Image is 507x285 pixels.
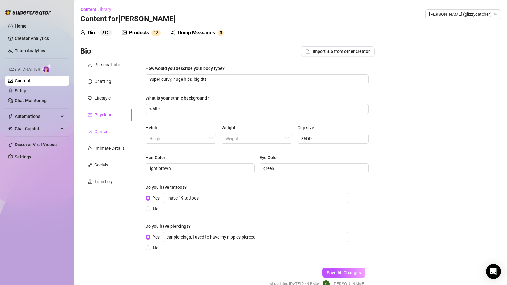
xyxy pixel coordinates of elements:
img: Chat Copilot [8,127,12,131]
div: Bio [88,29,95,37]
span: Save All Changes [327,270,361,275]
span: thunderbolt [8,114,13,119]
div: How would you describe your body type? [146,65,225,72]
a: Settings [15,154,31,159]
span: import [306,49,310,54]
span: fire [88,146,92,150]
input: Hair Color [149,165,250,172]
input: Yes [163,193,348,203]
button: Content Library [80,4,116,14]
label: Eye Color [260,154,282,161]
label: Cup size [298,124,319,131]
a: Home [15,24,27,28]
div: Personal Info [95,61,120,68]
span: 5 [220,31,222,35]
div: Bump Messages [178,29,215,37]
span: message [88,79,92,84]
input: What is your ethnic background? [149,106,364,112]
div: Cup size [298,124,314,131]
span: 2 [156,31,158,35]
span: Izzy AI Chatter [9,67,40,72]
input: Yes [163,232,348,242]
span: Import Bio from other creator [313,49,370,54]
a: Team Analytics [15,48,45,53]
span: picture [122,30,127,35]
span: No [150,205,161,212]
div: Weight [222,124,235,131]
span: link [88,163,92,167]
span: experiment [88,179,92,184]
div: Chatting [95,78,111,85]
input: Cup size [301,135,364,142]
button: Import Bio from other creator [301,46,375,56]
a: Setup [15,88,26,93]
span: Chat Copilot [15,124,59,134]
label: Height [146,124,163,131]
span: picture [88,129,92,134]
label: How would you describe your body type? [146,65,229,72]
span: heart [88,96,92,100]
div: Do you have piercings? [146,223,191,230]
label: What is your ethnic background? [146,95,213,101]
label: Weight [222,124,240,131]
div: Socials [95,162,108,168]
div: Open Intercom Messenger [486,264,501,279]
h3: Bio [80,46,91,56]
label: Do you have tattoos? [146,184,191,191]
span: team [494,12,497,16]
div: Physique [95,111,112,118]
span: Automations [15,111,59,121]
div: Train Izzy [95,178,113,185]
img: logo-BBDzfeDw.svg [5,9,51,15]
sup: 81% [100,30,112,36]
span: No [150,244,161,251]
div: Content [95,128,110,135]
label: Hair Color [146,154,170,161]
div: Products [129,29,149,37]
span: Yes [150,193,351,203]
a: Chat Monitoring [15,98,47,103]
span: Yes [150,232,351,242]
span: user [88,63,92,67]
a: Discover Viral Videos [15,142,57,147]
sup: 12 [151,30,161,36]
span: Content Library [81,7,111,12]
span: notification [171,30,175,35]
span: idcard [88,113,92,117]
span: Sophie (glizzycatcher) [429,10,497,19]
a: Creator Analytics [15,33,64,43]
input: Height [149,135,190,142]
div: Intimate Details [95,145,125,152]
img: AI Chatter [42,64,52,73]
button: Save All Changes [322,268,365,278]
h3: Content for [PERSON_NAME] [80,14,176,24]
div: Eye Color [260,154,278,161]
div: Hair Color [146,154,165,161]
span: user [80,30,85,35]
div: Height [146,124,159,131]
sup: 5 [218,30,224,36]
input: Weight [225,135,266,142]
a: Content [15,78,31,83]
input: How would you describe your body type? [149,76,364,83]
div: Lifestyle [95,95,111,101]
input: Eye Color [263,165,364,172]
div: What is your ethnic background? [146,95,209,101]
label: Do you have piercings? [146,223,195,230]
div: Do you have tattoos? [146,184,187,191]
span: 1 [154,31,156,35]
